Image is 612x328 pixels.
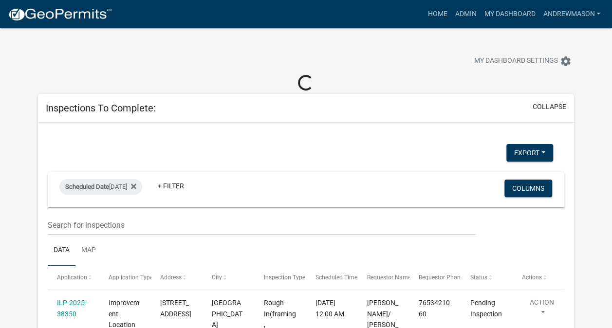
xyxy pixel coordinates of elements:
datatable-header-cell: Address [151,266,203,289]
a: + Filter [150,177,192,195]
span: 09/24/2025, 12:00 AM [315,299,344,318]
a: Map [75,235,102,266]
datatable-header-cell: Status [461,266,513,289]
span: Pending Inspection [470,299,502,318]
span: Actions [522,274,542,281]
datatable-header-cell: Scheduled Time [306,266,357,289]
span: 10781 N GASBURG RD [160,299,191,318]
span: Status [470,274,487,281]
a: My Dashboard [480,5,539,23]
input: Search for inspections [48,215,476,235]
button: Columns [504,180,552,197]
datatable-header-cell: Requestor Name [357,266,409,289]
span: My Dashboard Settings [474,55,558,67]
h5: Inspections To Complete: [46,102,156,114]
span: Application [57,274,87,281]
i: settings [560,55,572,67]
span: Application Type [109,274,153,281]
datatable-header-cell: City [203,266,254,289]
button: collapse [533,102,566,112]
span: City [212,274,222,281]
datatable-header-cell: Inspection Type [254,266,306,289]
span: Scheduled Date [65,183,109,190]
datatable-header-cell: Application Type [99,266,151,289]
button: Export [506,144,553,162]
span: Address [160,274,182,281]
span: Requestor Name [367,274,411,281]
datatable-header-cell: Application [48,266,99,289]
div: [DATE] [59,179,142,195]
span: Scheduled Time [315,274,357,281]
datatable-header-cell: Requestor Phone [409,266,461,289]
a: Admin [451,5,480,23]
span: Inspection Type [263,274,305,281]
a: Home [424,5,451,23]
a: ILP-2025-38350 [57,299,87,318]
datatable-header-cell: Actions [513,266,564,289]
a: AndrewMason [539,5,604,23]
span: 7653421060 [419,299,450,318]
button: My Dashboard Settingssettings [466,52,579,71]
span: Requestor Phone [419,274,464,281]
button: Action [522,297,562,322]
a: Data [48,235,75,266]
